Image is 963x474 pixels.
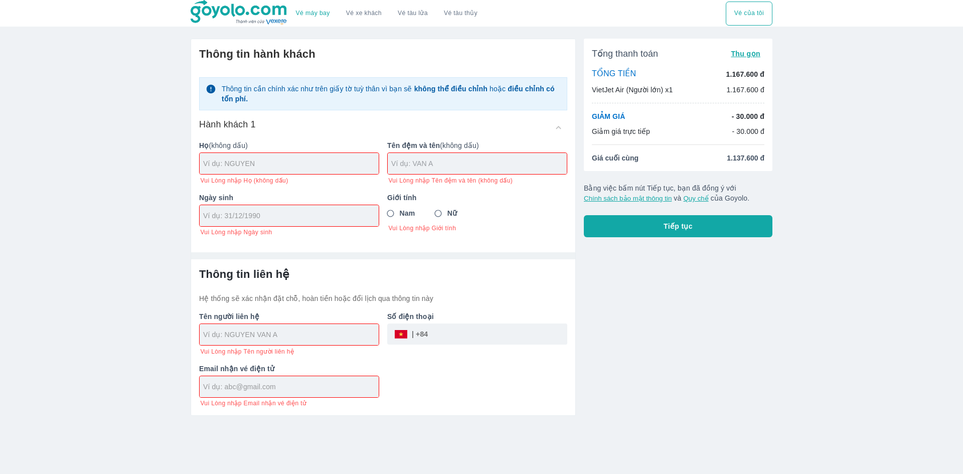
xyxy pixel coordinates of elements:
[296,10,330,17] a: Vé máy bay
[592,126,650,136] p: Giảm giá trực tiếp
[732,126,764,136] p: - 30.000 đ
[436,2,486,26] button: Vé tàu thủy
[288,2,486,26] div: choose transportation mode
[203,159,379,169] input: Ví dụ: NGUYEN
[200,177,288,185] span: Vui Lòng nhập Họ (không dấu)
[199,312,259,321] b: Tên người liên hệ
[592,153,638,163] span: Giá cuối cùng
[400,208,415,218] span: Nam
[584,183,772,203] p: Bằng việc bấm nút Tiếp tục, bạn đã đồng ý với và của Goyolo.
[222,84,561,104] p: Thông tin cần chính xác như trên giấy tờ tuỳ thân vì bạn sẽ hoặc
[584,195,672,202] button: Chính sách bảo mật thông tin
[199,118,256,130] h6: Hành khách 1
[726,85,764,95] p: 1.167.600 đ
[200,399,306,407] span: Vui Lòng nhập Email nhận vé điện tử
[200,348,294,356] span: Vui Lòng nhập Tên người liên hệ
[592,85,673,95] p: VietJet Air (Người lớn) x1
[203,330,379,340] input: Ví dụ: NGUYEN VAN A
[199,140,379,150] p: (không dấu)
[199,193,379,203] p: Ngày sinh
[387,193,567,203] p: Giới tính
[199,267,567,281] h6: Thông tin liên hệ
[447,208,457,218] span: Nữ
[592,69,636,80] p: TỔNG TIỀN
[414,85,488,93] strong: không thể điều chỉnh
[388,177,513,185] span: Vui Lòng nhập Tên đệm và tên (không dấu)
[203,382,379,392] input: Ví dụ: abc@gmail.com
[387,140,567,150] p: (không dấu)
[727,153,764,163] span: 1.137.600 đ
[387,141,440,149] b: Tên đệm và tên
[346,10,382,17] a: Vé xe khách
[683,195,708,202] button: Quy chế
[726,69,764,79] p: 1.167.600 đ
[726,2,772,26] button: Vé của tôi
[592,48,658,60] span: Tổng thanh toán
[390,2,436,26] a: Vé tàu lửa
[391,159,567,169] input: Ví dụ: VAN A
[200,228,272,236] span: Vui Lòng nhập Ngày sinh
[584,215,772,237] button: Tiếp tục
[203,211,369,221] input: Ví dụ: 31/12/1990
[388,224,567,232] span: Vui Lòng nhập Giới tính
[727,47,764,61] button: Thu gọn
[199,293,567,303] p: Hệ thống sẽ xác nhận đặt chỗ, hoàn tiền hoặc đổi lịch qua thông tin này
[732,111,764,121] p: - 30.000 đ
[199,365,274,373] b: Email nhận vé điện tử
[199,141,209,149] b: Họ
[731,50,760,58] span: Thu gọn
[592,111,625,121] p: GIẢM GIÁ
[387,312,434,321] b: Số điện thoại
[664,221,693,231] span: Tiếp tục
[726,2,772,26] div: choose transportation mode
[199,47,567,61] h6: Thông tin hành khách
